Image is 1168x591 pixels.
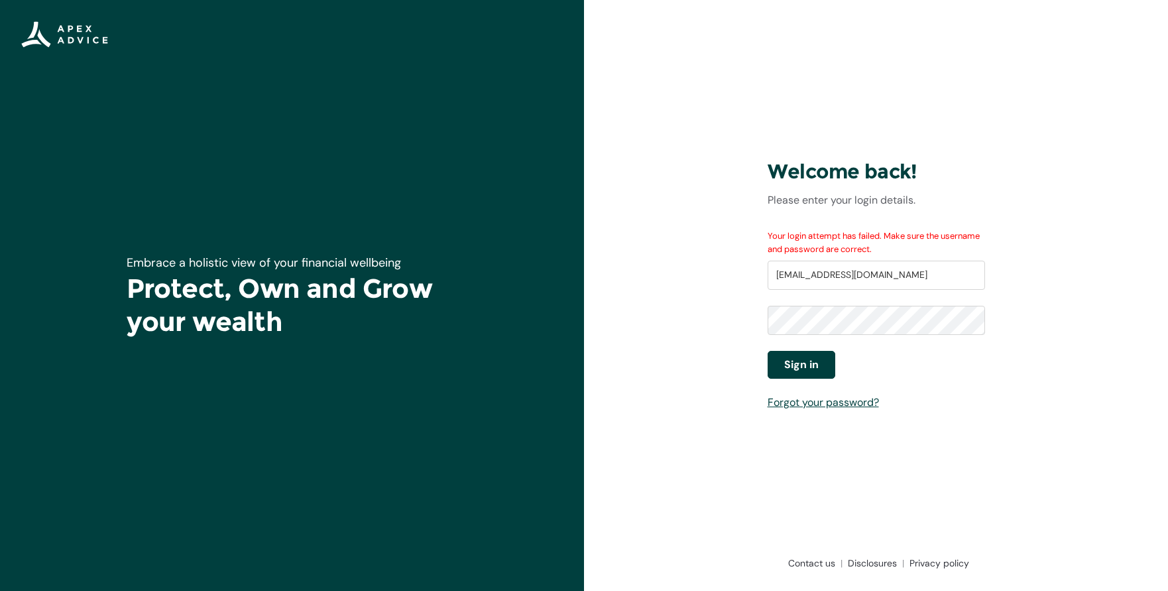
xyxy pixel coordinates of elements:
a: Privacy policy [904,557,969,570]
a: Forgot your password? [768,395,879,409]
a: Contact us [783,557,843,570]
img: Apex Advice Group [21,21,108,48]
span: Sign in [784,357,819,373]
p: Please enter your login details. [768,192,985,208]
h1: Protect, Own and Grow your wealth [127,272,458,338]
button: Sign in [768,351,835,379]
span: Embrace a holistic view of your financial wellbeing [127,255,401,271]
div: Your login attempt has failed. Make sure the username and password are correct. [768,230,985,255]
h3: Welcome back! [768,159,985,184]
input: Username [768,261,985,290]
a: Disclosures [843,557,904,570]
